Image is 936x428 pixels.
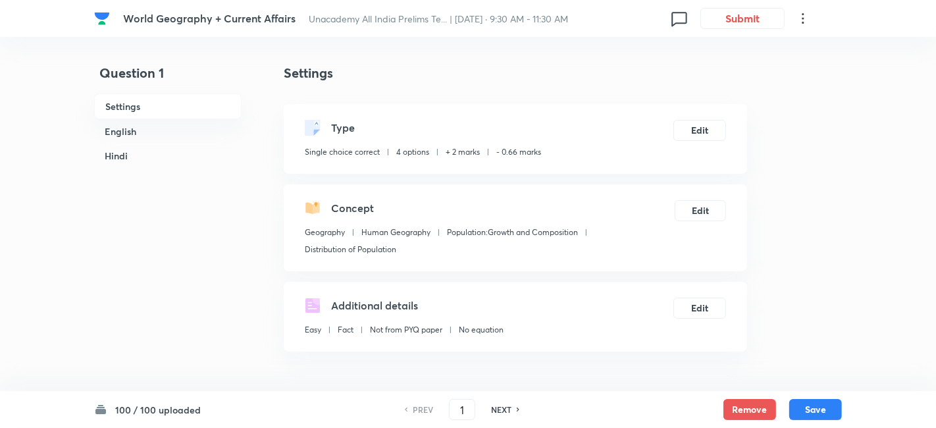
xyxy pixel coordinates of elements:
p: Fact [338,324,353,336]
button: Save [789,399,842,420]
p: Single choice correct [305,146,380,158]
p: No equation [459,324,504,336]
p: Not from PYQ paper [370,324,442,336]
h4: Settings [284,63,747,83]
p: Easy [305,324,321,336]
p: Human Geography [361,227,430,238]
span: World Geography + Current Affairs [123,11,296,25]
button: Submit [700,8,785,29]
img: Company Logo [94,11,110,26]
h6: Settings [94,94,242,119]
button: Edit [675,200,726,221]
p: Distribution of Population [305,244,396,255]
h6: Hindi [94,144,242,168]
img: questionDetails.svg [305,298,321,313]
p: 4 options [396,146,429,158]
img: questionConcept.svg [305,200,321,216]
button: Edit [673,298,726,319]
img: questionType.svg [305,120,321,136]
h4: Question 1 [94,63,242,94]
button: Remove [723,399,776,420]
p: + 2 marks [446,146,480,158]
p: - 0.66 marks [496,146,541,158]
h6: English [94,119,242,144]
span: Unacademy All India Prelims Te... | [DATE] · 9:30 AM - 11:30 AM [309,13,569,25]
h6: PREV [413,404,433,415]
h5: Type [331,120,355,136]
h6: 100 / 100 uploaded [115,403,201,417]
p: Geography [305,227,345,238]
h6: NEXT [491,404,511,415]
p: Population:Growth and Composition [447,227,578,238]
h5: Additional details [331,298,418,313]
h5: Concept [331,200,374,216]
a: Company Logo [94,11,113,26]
button: Edit [673,120,726,141]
